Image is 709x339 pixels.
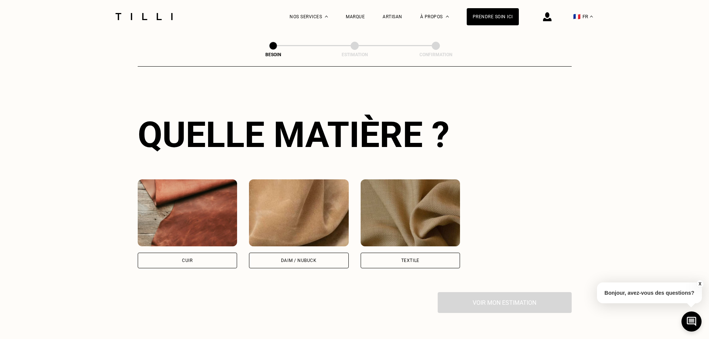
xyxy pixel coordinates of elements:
p: Bonjour, avez-vous des questions? [597,282,702,303]
img: Tilli retouche vos vêtements en Cuir [138,179,237,246]
div: Quelle matière ? [138,114,572,156]
button: X [696,280,703,288]
div: Confirmation [399,52,473,57]
div: Daim / Nubuck [281,258,317,263]
a: Artisan [383,14,402,19]
span: 🇫🇷 [573,13,581,20]
img: menu déroulant [590,16,593,17]
a: Prendre soin ici [467,8,519,25]
img: Tilli retouche vos vêtements en Textile [361,179,460,246]
div: Estimation [317,52,392,57]
div: Besoin [236,52,310,57]
div: Textile [401,258,419,263]
img: icône connexion [543,12,552,21]
a: Marque [346,14,365,19]
img: Menu déroulant à propos [446,16,449,17]
div: Cuir [182,258,192,263]
img: Logo du service de couturière Tilli [113,13,175,20]
img: Menu déroulant [325,16,328,17]
img: Tilli retouche vos vêtements en Daim / Nubuck [249,179,349,246]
